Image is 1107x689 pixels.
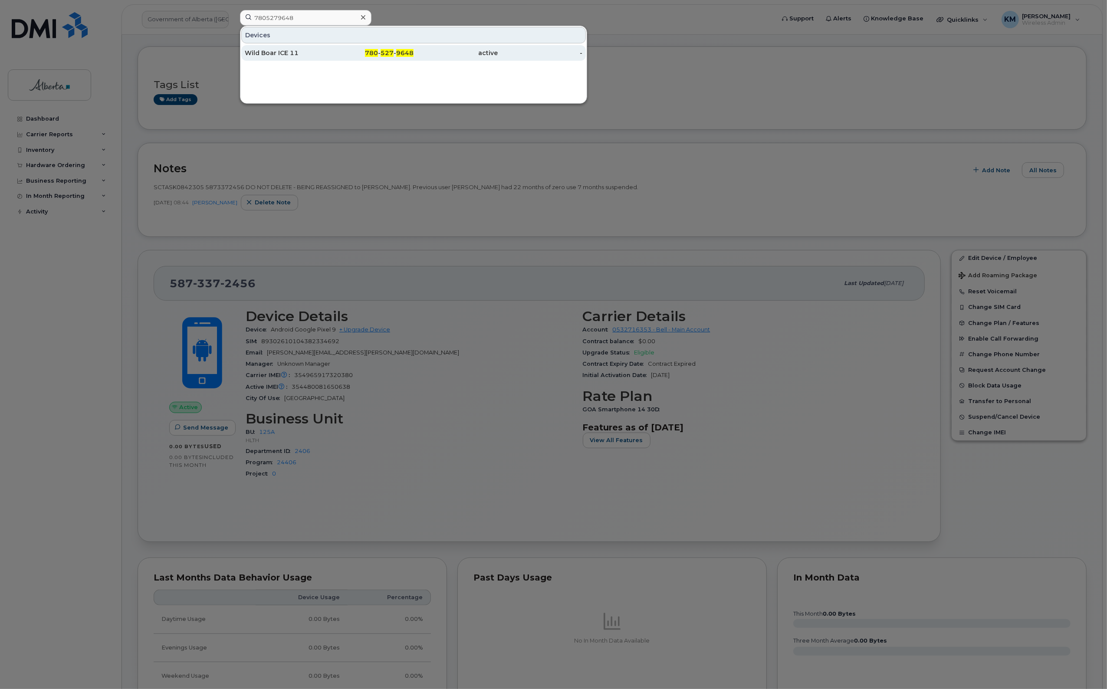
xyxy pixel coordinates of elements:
div: Wild Boar ICE 11 [245,49,329,57]
div: Devices [241,27,586,43]
span: 9648 [396,49,414,57]
input: Find something... [240,10,371,26]
a: Wild Boar ICE 11780-527-9648active- [241,45,586,61]
div: - [498,49,583,57]
div: - - [329,49,414,57]
div: active [414,49,498,57]
span: 780 [365,49,378,57]
span: 527 [381,49,394,57]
